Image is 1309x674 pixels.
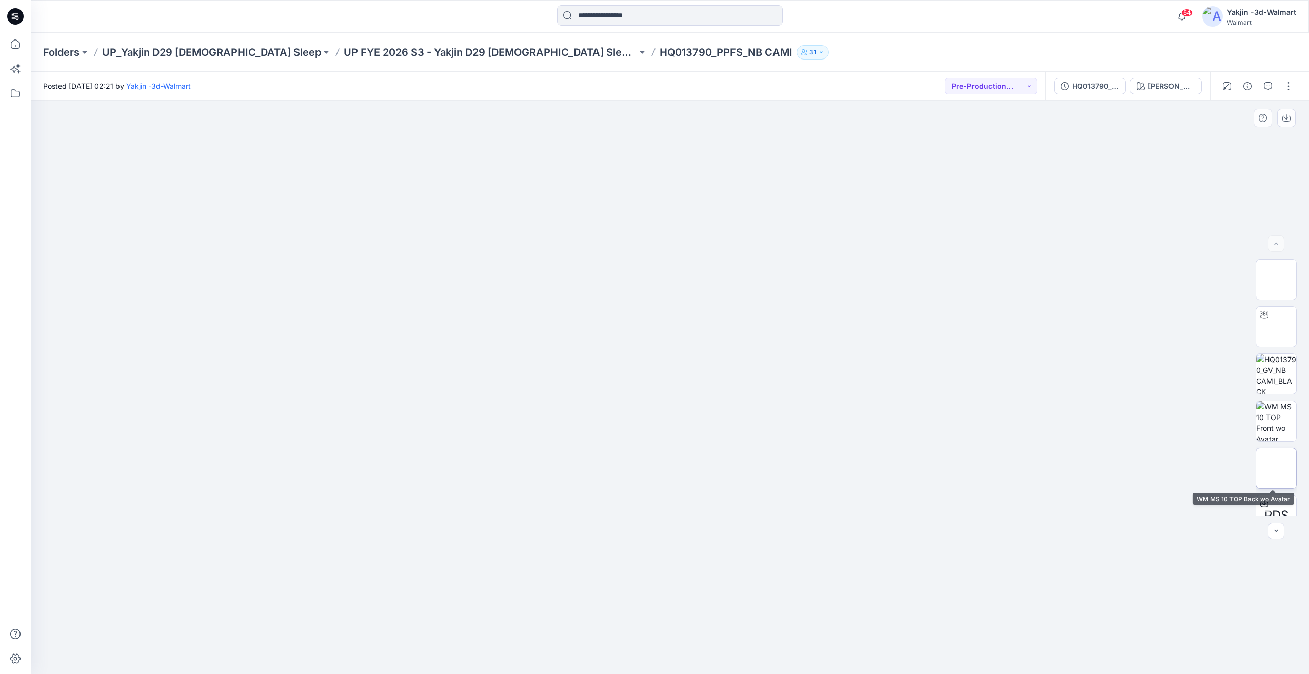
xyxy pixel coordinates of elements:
[1256,307,1296,347] img: WM MS 10 TOP Turntable with Avatar
[1202,6,1223,27] img: avatar
[43,45,80,60] a: Folders
[344,45,637,60] a: UP FYE 2026 S3 - Yakjin D29 [DEMOGRAPHIC_DATA] Sleepwear
[1227,18,1296,26] div: Walmart
[1054,78,1126,94] button: HQ013790_PPFS_NB CAMI
[1264,506,1288,525] span: PDS
[126,82,191,90] a: Yakjin -3d-Walmart
[1181,9,1193,17] span: 54
[797,45,829,60] button: 31
[1130,78,1202,94] button: [PERSON_NAME]
[1227,6,1296,18] div: Yakjin -3d-Walmart
[660,45,792,60] p: HQ013790_PPFS_NB CAMI
[1256,401,1296,441] img: WM MS 10 TOP Front wo Avatar
[1256,354,1296,394] img: HQ013790_GV_NB CAMI_BLACK CRIMSON_HQ013790_2ND FIT_NB CAMI_DELICATE PINK_TBD_ADM FULL_Rev2_NB CAM...
[43,81,191,91] span: Posted [DATE] 02:21 by
[1148,81,1195,92] div: [PERSON_NAME]
[1072,81,1119,92] div: HQ013790_PPFS_NB CAMI
[809,47,816,58] p: 31
[1239,78,1256,94] button: Details
[102,45,321,60] a: UP_Yakjin D29 [DEMOGRAPHIC_DATA] Sleep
